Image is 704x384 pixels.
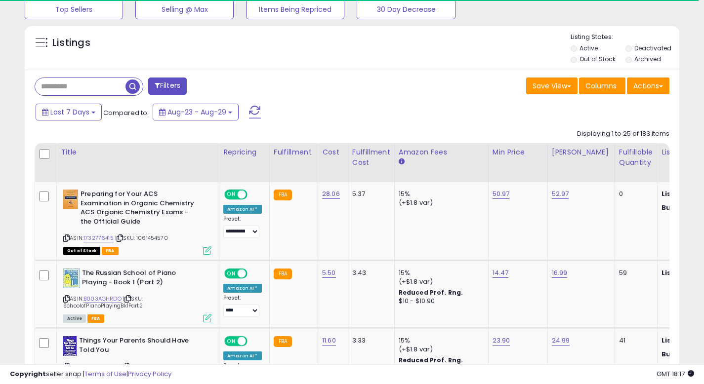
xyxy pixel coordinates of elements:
[352,336,387,345] div: 3.33
[63,190,78,209] img: 413-0dP3sYL._SL40_.jpg
[274,336,292,347] small: FBA
[63,314,86,323] span: All listings currently available for purchase on Amazon
[63,295,143,309] span: | SKU: SchoolofPianoPlayingBk1Part2
[399,297,481,306] div: $10 - $10.90
[87,314,104,323] span: FBA
[246,337,262,346] span: OFF
[526,77,578,94] button: Save View
[84,369,126,379] a: Terms of Use
[223,205,262,214] div: Amazon AI *
[274,269,292,279] small: FBA
[399,190,481,198] div: 15%
[399,336,481,345] div: 15%
[399,157,405,166] small: Amazon Fees.
[103,108,149,117] span: Compared to:
[52,36,90,50] h5: Listings
[81,190,201,229] b: Preparing for Your ACS Examination in Organic Chemistry ACS Organic Chemistry Exams - the Officia...
[274,190,292,200] small: FBA
[552,336,570,346] a: 24.99
[399,345,481,354] div: (+$1.8 var)
[571,33,679,42] p: Listing States:
[225,191,238,199] span: ON
[580,44,598,52] label: Active
[79,336,199,357] b: Things Your Parents Should Have Told You
[246,269,262,278] span: OFF
[619,190,650,198] div: 0
[148,77,187,95] button: Filters
[225,269,238,278] span: ON
[399,288,463,297] b: Reduced Prof. Rng.
[223,295,262,317] div: Preset:
[63,247,100,255] span: All listings that are currently out of stock and unavailable for purchase on Amazon
[585,81,617,91] span: Columns
[82,269,202,289] b: The Russian School of Piano Playing - Book 1 (Part 2)
[619,336,650,345] div: 41
[63,269,80,288] img: 61yNiWfjDxL._SL40_.jpg
[352,147,390,168] div: Fulfillment Cost
[10,369,46,379] strong: Copyright
[493,268,509,278] a: 14.47
[352,269,387,277] div: 3.43
[399,147,484,157] div: Amazon Fees
[10,370,171,379] div: seller snap | |
[83,295,122,303] a: B003AGHRDO
[322,147,344,157] div: Cost
[493,189,510,199] a: 50.97
[223,216,262,238] div: Preset:
[223,284,262,293] div: Amazon AI *
[552,268,568,278] a: 16.99
[493,147,543,157] div: Min Price
[225,337,238,346] span: ON
[63,269,211,321] div: ASIN:
[63,336,77,356] img: 51CjyfNCfNL._SL40_.jpg
[552,189,569,199] a: 52.97
[274,147,314,157] div: Fulfillment
[223,351,262,360] div: Amazon AI *
[634,44,671,52] label: Deactivated
[128,369,171,379] a: Privacy Policy
[493,336,510,346] a: 23.90
[61,147,215,157] div: Title
[657,369,694,379] span: 2025-09-6 18:17 GMT
[246,191,262,199] span: OFF
[167,107,226,117] span: Aug-23 - Aug-29
[102,247,119,255] span: FBA
[63,190,211,254] div: ASIN:
[399,198,481,207] div: (+$1.8 var)
[577,129,669,139] div: Displaying 1 to 25 of 183 items
[322,268,336,278] a: 5.50
[619,147,653,168] div: Fulfillable Quantity
[322,336,336,346] a: 11.60
[115,234,168,242] span: | SKU: 1061454570
[83,234,114,242] a: 1732776415
[634,55,661,63] label: Archived
[579,77,625,94] button: Columns
[619,269,650,277] div: 59
[153,104,239,120] button: Aug-23 - Aug-29
[36,104,102,120] button: Last 7 Days
[322,189,340,199] a: 28.06
[352,190,387,198] div: 5.37
[399,277,481,286] div: (+$1.8 var)
[552,147,611,157] div: [PERSON_NAME]
[580,55,616,63] label: Out of Stock
[50,107,89,117] span: Last 7 Days
[399,269,481,277] div: 15%
[627,77,669,94] button: Actions
[223,147,265,157] div: Repricing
